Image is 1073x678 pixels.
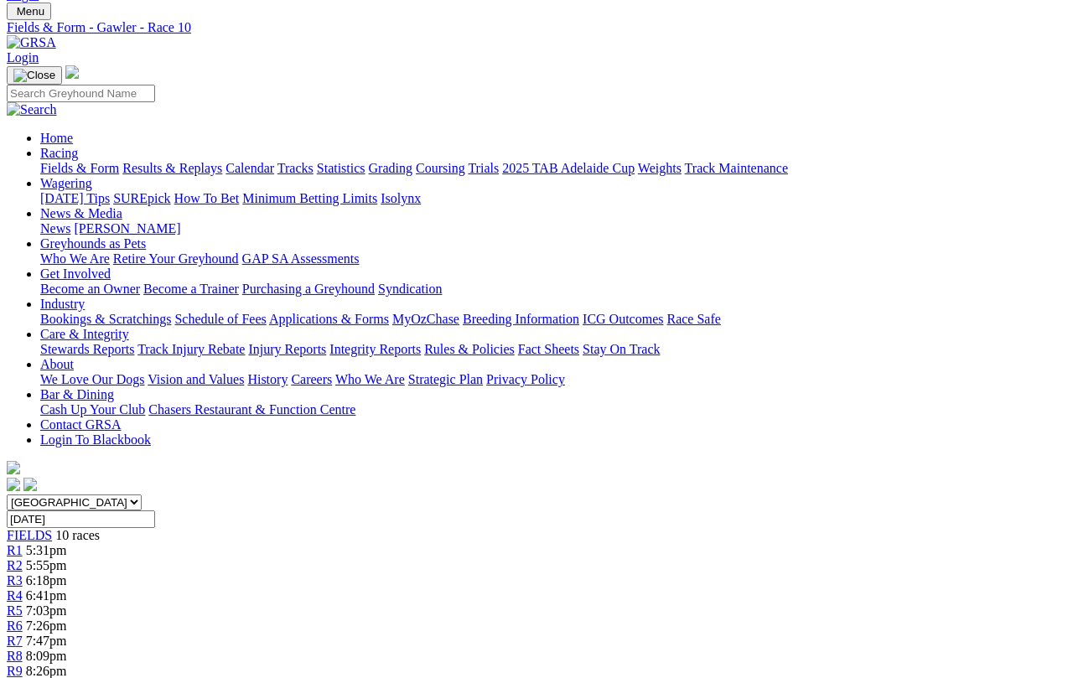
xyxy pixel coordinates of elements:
a: Stay On Track [583,342,660,356]
a: MyOzChase [392,312,459,326]
a: R4 [7,588,23,603]
a: Who We Are [335,372,405,386]
img: logo-grsa-white.png [7,461,20,474]
a: ICG Outcomes [583,312,663,326]
span: 7:03pm [26,603,67,618]
a: Calendar [225,161,274,175]
a: Strategic Plan [408,372,483,386]
div: Get Involved [40,282,1066,297]
a: Greyhounds as Pets [40,236,146,251]
span: 7:26pm [26,618,67,633]
a: Applications & Forms [269,312,389,326]
a: Fact Sheets [518,342,579,356]
a: Vision and Values [148,372,244,386]
input: Search [7,85,155,102]
span: 8:26pm [26,664,67,678]
a: Get Involved [40,267,111,281]
a: Track Injury Rebate [137,342,245,356]
a: R1 [7,543,23,557]
a: Rules & Policies [424,342,515,356]
a: Care & Integrity [40,327,129,341]
img: Search [7,102,57,117]
a: Chasers Restaurant & Function Centre [148,402,355,417]
a: Integrity Reports [329,342,421,356]
a: Results & Replays [122,161,222,175]
div: Wagering [40,191,1066,206]
a: How To Bet [174,191,240,205]
a: Schedule of Fees [174,312,266,326]
a: Track Maintenance [685,161,788,175]
a: Industry [40,297,85,311]
a: SUREpick [113,191,170,205]
a: R3 [7,573,23,587]
a: R8 [7,649,23,663]
a: R2 [7,558,23,572]
span: Menu [17,5,44,18]
a: Who We Are [40,251,110,266]
a: Fields & Form - Gawler - Race 10 [7,20,1066,35]
a: Contact GRSA [40,417,121,432]
a: Bookings & Scratchings [40,312,171,326]
div: Bar & Dining [40,402,1066,417]
a: Injury Reports [248,342,326,356]
a: Home [40,131,73,145]
a: Become a Trainer [143,282,239,296]
a: Become an Owner [40,282,140,296]
a: History [247,372,288,386]
button: Toggle navigation [7,66,62,85]
a: Trials [468,161,499,175]
a: Stewards Reports [40,342,134,356]
a: R7 [7,634,23,648]
img: GRSA [7,35,56,50]
span: R6 [7,618,23,633]
a: Fields & Form [40,161,119,175]
span: 6:41pm [26,588,67,603]
img: twitter.svg [23,478,37,491]
a: Weights [638,161,682,175]
a: Cash Up Your Club [40,402,145,417]
a: Login [7,50,39,65]
a: R9 [7,664,23,678]
span: 7:47pm [26,634,67,648]
div: Care & Integrity [40,342,1066,357]
span: 10 races [55,528,100,542]
div: About [40,372,1066,387]
button: Toggle navigation [7,3,51,20]
div: Greyhounds as Pets [40,251,1066,267]
a: Coursing [416,161,465,175]
img: logo-grsa-white.png [65,65,79,79]
a: Wagering [40,176,92,190]
a: Racing [40,146,78,160]
a: Careers [291,372,332,386]
img: facebook.svg [7,478,20,491]
a: News [40,221,70,235]
a: FIELDS [7,528,52,542]
a: News & Media [40,206,122,220]
div: Industry [40,312,1066,327]
img: Close [13,69,55,82]
span: 8:09pm [26,649,67,663]
input: Select date [7,510,155,528]
a: Tracks [277,161,314,175]
div: Racing [40,161,1066,176]
a: Breeding Information [463,312,579,326]
a: 2025 TAB Adelaide Cup [502,161,635,175]
a: We Love Our Dogs [40,372,144,386]
a: Login To Blackbook [40,432,151,447]
a: Isolynx [381,191,421,205]
a: Race Safe [666,312,720,326]
a: Statistics [317,161,365,175]
a: Privacy Policy [486,372,565,386]
span: R5 [7,603,23,618]
a: About [40,357,74,371]
a: Syndication [378,282,442,296]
